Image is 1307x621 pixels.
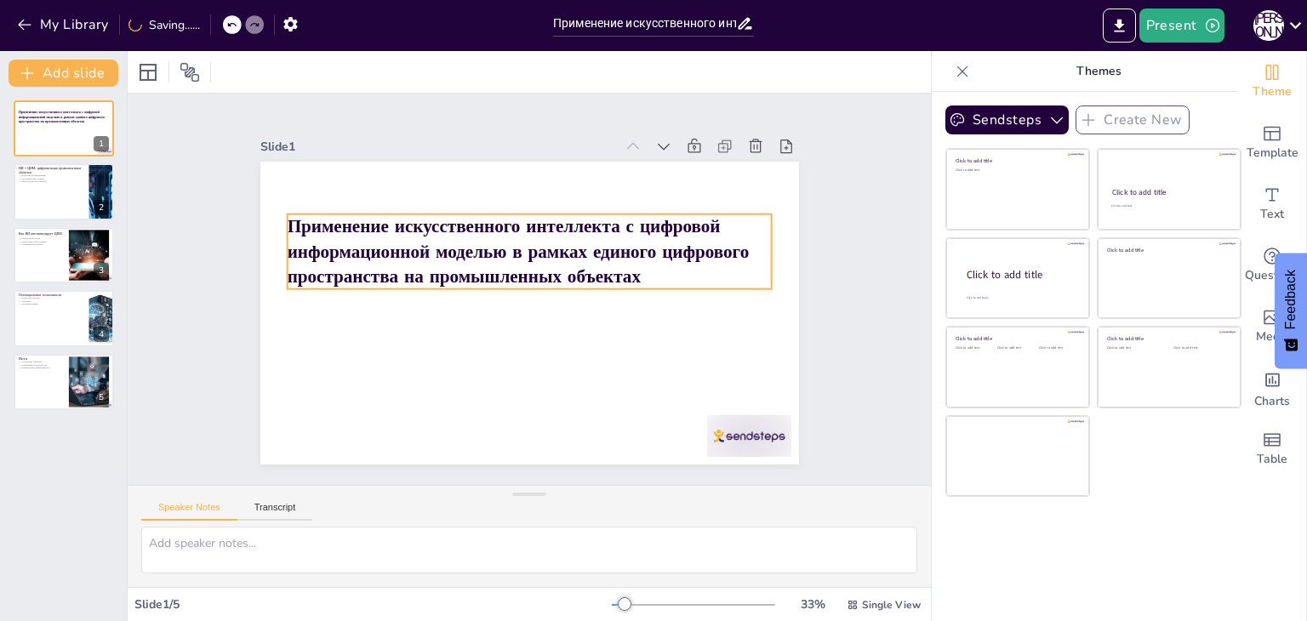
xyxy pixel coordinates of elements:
button: Export to PowerPoint [1103,9,1136,43]
div: 4 [14,290,114,346]
p: Технологические барьеры [19,179,84,183]
div: Add images, graphics, shapes or video [1238,296,1306,357]
span: Charts [1254,392,1290,411]
button: Add slide [9,60,118,87]
p: Итоги [19,356,64,361]
p: Повышение безопасности [19,363,64,367]
p: Потенциальные пользователи [19,293,84,298]
button: Delete Slide [88,105,109,126]
button: Duplicate Slide [65,359,85,379]
span: Single View [862,598,921,612]
div: Click to add text [997,346,1036,350]
span: Media [1256,328,1289,346]
span: Position [180,62,200,83]
div: Slide 1 [276,111,631,164]
span: Theme [1253,83,1292,101]
div: Add a table [1238,419,1306,480]
div: Click to add text [1111,204,1224,208]
p: Themes [976,51,1221,92]
div: Click to add text [1039,346,1077,350]
div: 5 [94,390,109,405]
p: Технологии сбора данных [19,240,64,243]
button: Feedback - Show survey [1275,253,1307,368]
strong: Применение искусственного интеллекта с цифровой информационной моделью в рамках единого цифрового... [19,110,105,123]
div: М [PERSON_NAME] [1253,10,1284,41]
div: 3 [14,227,114,283]
div: Click to add title [1107,246,1229,253]
span: Feedback [1283,270,1298,329]
div: Change the overall theme [1238,51,1306,112]
div: Click to add title [1107,335,1229,342]
div: Click to add text [956,346,994,350]
span: Table [1257,450,1287,469]
button: Delete Slide [88,168,109,189]
div: Click to add text [956,168,1077,173]
div: 2 [94,200,109,215]
button: Sendsteps [945,105,1069,134]
button: Delete Slide [88,359,109,379]
div: 5 [14,354,114,410]
div: Click to add text [1107,346,1161,350]
button: Create New [1076,105,1190,134]
button: Duplicate Slide [65,168,85,189]
div: Add text boxes [1238,174,1306,235]
div: 3 [94,263,109,278]
div: 4 [94,327,109,342]
p: Заказчики [19,299,84,303]
button: Duplicate Slide [65,295,85,316]
div: Layout [134,59,162,86]
div: 33 % [792,596,833,612]
span: Template [1247,144,1298,162]
button: Duplicate Slide [65,105,85,126]
div: Click to add body [967,296,1074,300]
p: Проектировщики [19,303,84,306]
button: Speaker Notes [141,502,237,521]
div: 1 [14,100,114,157]
p: Снижение трудозатрат [19,243,64,247]
p: Практическая эффективность [19,366,64,369]
input: Insert title [553,11,736,36]
div: Add ready made slides [1238,112,1306,174]
p: ИИ + ЦИМ: цифровизация промышленных объектов [19,165,84,174]
p: Надзорные органы [19,297,84,300]
button: Duplicate Slide [65,232,85,253]
p: Проблемы цифровизации [19,174,84,177]
p: Устранение барьеров [19,360,64,363]
div: Click to add title [1112,187,1225,197]
div: 2 [14,163,114,219]
span: Text [1260,205,1284,224]
span: Questions [1245,266,1300,285]
div: 1 [94,136,109,151]
div: Click to add title [956,335,1077,342]
div: Add charts and graphs [1238,357,1306,419]
div: Click to add text [1173,346,1227,350]
div: Get real-time input from your audience [1238,235,1306,296]
div: Click to add title [956,157,1077,164]
button: М [PERSON_NAME] [1253,9,1284,43]
strong: Применение искусственного интеллекта с цифровой информационной моделью в рамках единого цифрового... [288,189,753,300]
div: Slide 1 / 5 [134,596,612,612]
button: Present [1139,9,1224,43]
button: My Library [13,11,116,38]
p: Экономические затраты [19,176,84,179]
button: Delete Slide [88,295,109,316]
p: Определение ЦИМ [19,236,64,240]
button: Transcript [237,502,313,521]
div: Saving...... [128,17,200,33]
p: Как ИИ автоматизирует ЦИМ [19,231,64,236]
div: Click to add title [967,268,1076,282]
button: Delete Slide [88,232,109,253]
